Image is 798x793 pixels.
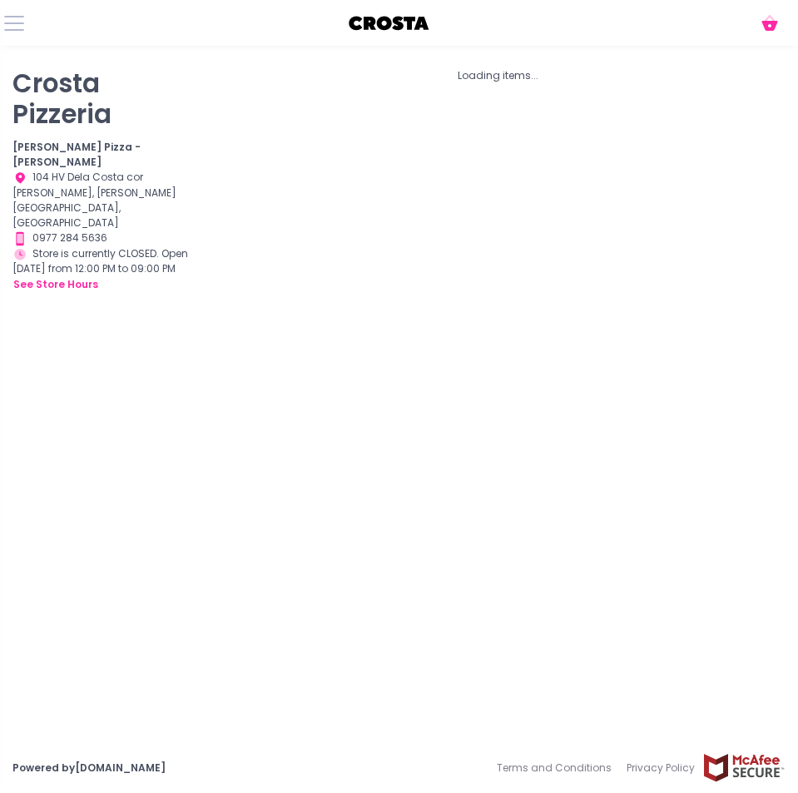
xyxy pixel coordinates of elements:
[12,230,191,246] div: 0977 284 5636
[497,753,619,783] a: Terms and Conditions
[348,11,431,36] img: logo
[12,170,191,230] div: 104 HV Dela Costa cor [PERSON_NAME], [PERSON_NAME][GEOGRAPHIC_DATA], [GEOGRAPHIC_DATA]
[702,753,786,782] img: mcafee-secure
[12,68,191,130] p: Crosta Pizzeria
[12,276,99,293] button: see store hours
[12,761,166,775] a: Powered by[DOMAIN_NAME]
[619,753,702,783] a: Privacy Policy
[12,246,191,294] div: Store is currently CLOSED. Open [DATE] from 12:00 PM to 09:00 PM
[12,140,141,169] b: [PERSON_NAME] Pizza - [PERSON_NAME]
[211,68,786,83] div: Loading items...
